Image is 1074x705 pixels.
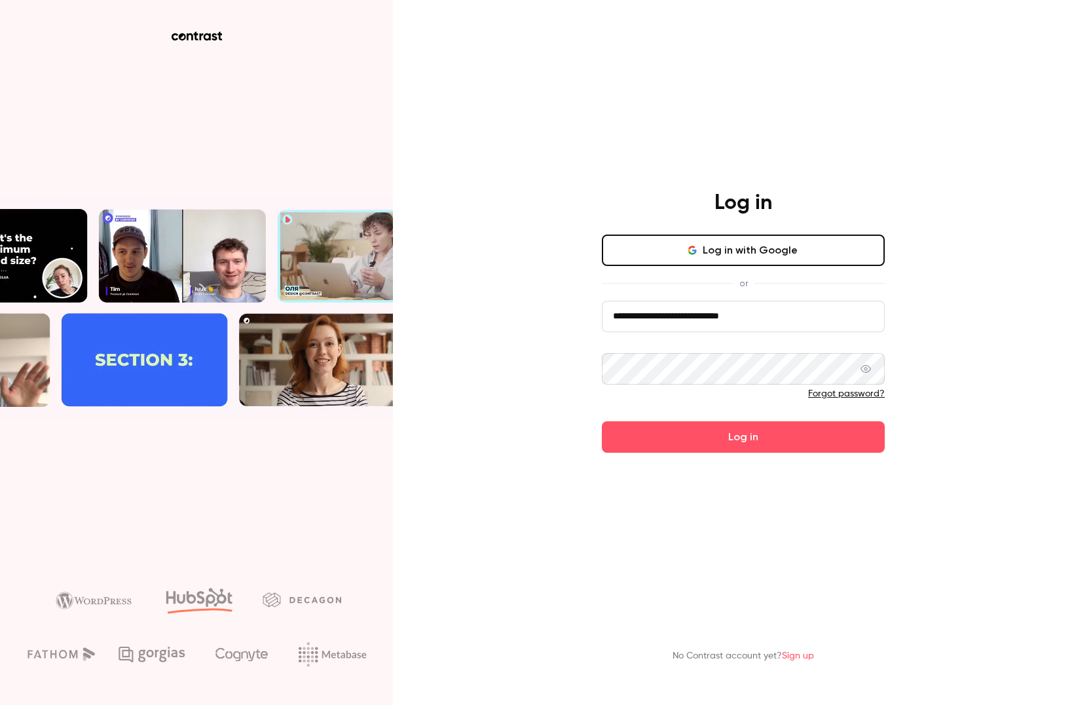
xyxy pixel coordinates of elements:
a: Sign up [782,651,814,660]
span: or [733,276,754,290]
p: No Contrast account yet? [673,649,814,663]
h4: Log in [714,190,772,216]
a: Forgot password? [808,389,885,398]
img: decagon [263,592,341,607]
button: Log in [602,421,885,453]
button: Log in with Google [602,235,885,266]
